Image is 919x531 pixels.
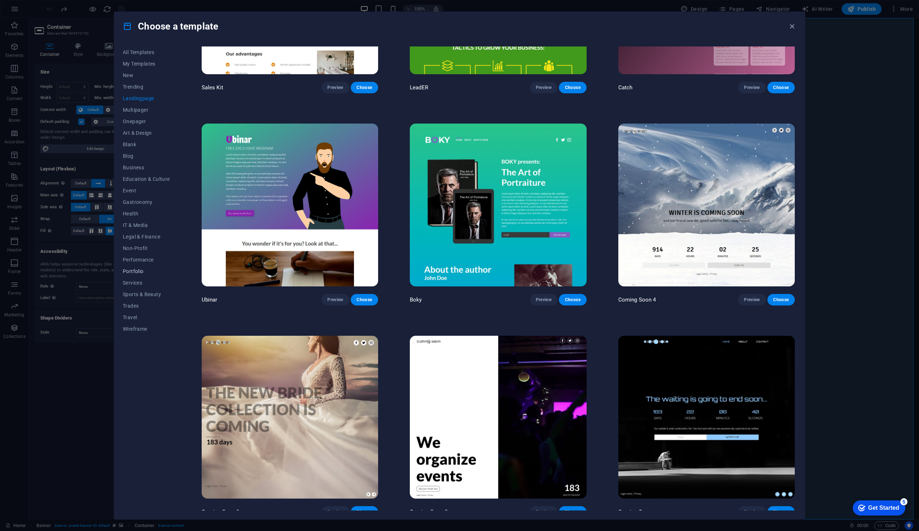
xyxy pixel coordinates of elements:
button: Health [123,208,170,219]
p: Ubinar [202,296,218,303]
span: Portfolio [123,268,170,274]
p: Coming Soon 4 [618,296,656,303]
img: Coming Soon 3 [202,336,378,499]
button: Choose [351,506,378,518]
img: Boky [410,124,586,286]
span: Choose [565,297,580,303]
span: Event [123,188,170,193]
p: Boky [410,296,422,303]
span: Health [123,211,170,217]
button: New [123,70,170,81]
button: Preview [322,82,349,93]
p: Coming Soon 2 [410,508,448,516]
button: Preview [530,294,557,305]
span: Choose [773,509,789,515]
button: Trades [123,300,170,312]
span: Preview [327,509,343,515]
span: Legal & Finance [123,234,170,240]
span: Non-Profit [123,245,170,251]
button: IT & Media [123,219,170,231]
button: Preview [738,294,766,305]
button: Choose [351,82,378,93]
button: Preview [322,506,349,518]
span: Multipager [123,107,170,113]
span: Trending [123,84,170,90]
img: Coming Soon [618,336,795,499]
span: Choose [357,85,372,90]
span: Education & Culture [123,176,170,182]
button: Multipager [123,104,170,116]
button: Choose [559,82,586,93]
button: Gastronomy [123,196,170,208]
span: Preview [536,297,552,303]
span: All Templates [123,49,170,55]
span: Trades [123,303,170,309]
span: IT & Media [123,222,170,228]
span: Preview [536,509,552,515]
button: Choose [351,294,378,305]
span: Preview [536,85,552,90]
button: Choose [767,82,795,93]
span: Blank [123,142,170,147]
button: Services [123,277,170,289]
p: LeadER [410,84,428,91]
p: Catch [618,84,633,91]
span: Choose [357,297,372,303]
button: Wireframe [123,323,170,335]
span: Choose [773,297,789,303]
button: Non-Profit [123,242,170,254]
span: Travel [123,314,170,320]
button: Preview [738,506,766,518]
span: Blog [123,153,170,159]
div: Get Started [21,8,52,14]
img: Ubinar [202,124,378,286]
span: Preview [744,297,760,303]
button: Onepager [123,116,170,127]
span: Choose [565,85,580,90]
p: Coming Soon 3 [202,508,239,516]
button: Landingpage [123,93,170,104]
span: New [123,72,170,78]
span: Choose [565,509,580,515]
span: Onepager [123,119,170,124]
span: Gastronomy [123,199,170,205]
span: Preview [327,85,343,90]
button: Education & Culture [123,173,170,185]
p: Coming Soon [618,508,652,516]
button: Performance [123,254,170,265]
span: Performance [123,257,170,263]
button: Event [123,185,170,196]
button: All Templates [123,46,170,58]
button: Preview [530,82,557,93]
span: Choose [773,85,789,90]
button: Choose [559,506,586,518]
p: Sales Kit [202,84,223,91]
img: Coming Soon 4 [618,124,795,286]
button: Trending [123,81,170,93]
span: Preview [327,297,343,303]
span: Wireframe [123,326,170,332]
span: Business [123,165,170,170]
button: Blank [123,139,170,150]
button: Portfolio [123,265,170,277]
button: My Templates [123,58,170,70]
div: 5 [53,1,60,9]
button: Business [123,162,170,173]
h4: Choose a template [123,21,218,32]
button: Art & Design [123,127,170,139]
span: Sports & Beauty [123,291,170,297]
button: Travel [123,312,170,323]
button: Blog [123,150,170,162]
button: Legal & Finance [123,231,170,242]
button: Choose [559,294,586,305]
button: Sports & Beauty [123,289,170,300]
button: Choose [767,294,795,305]
button: Preview [738,82,766,93]
span: Choose [357,509,372,515]
button: Preview [530,506,557,518]
span: My Templates [123,61,170,67]
span: Landingpage [123,95,170,101]
img: Coming Soon 2 [410,336,586,499]
button: Choose [767,506,795,518]
span: Art & Design [123,130,170,136]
